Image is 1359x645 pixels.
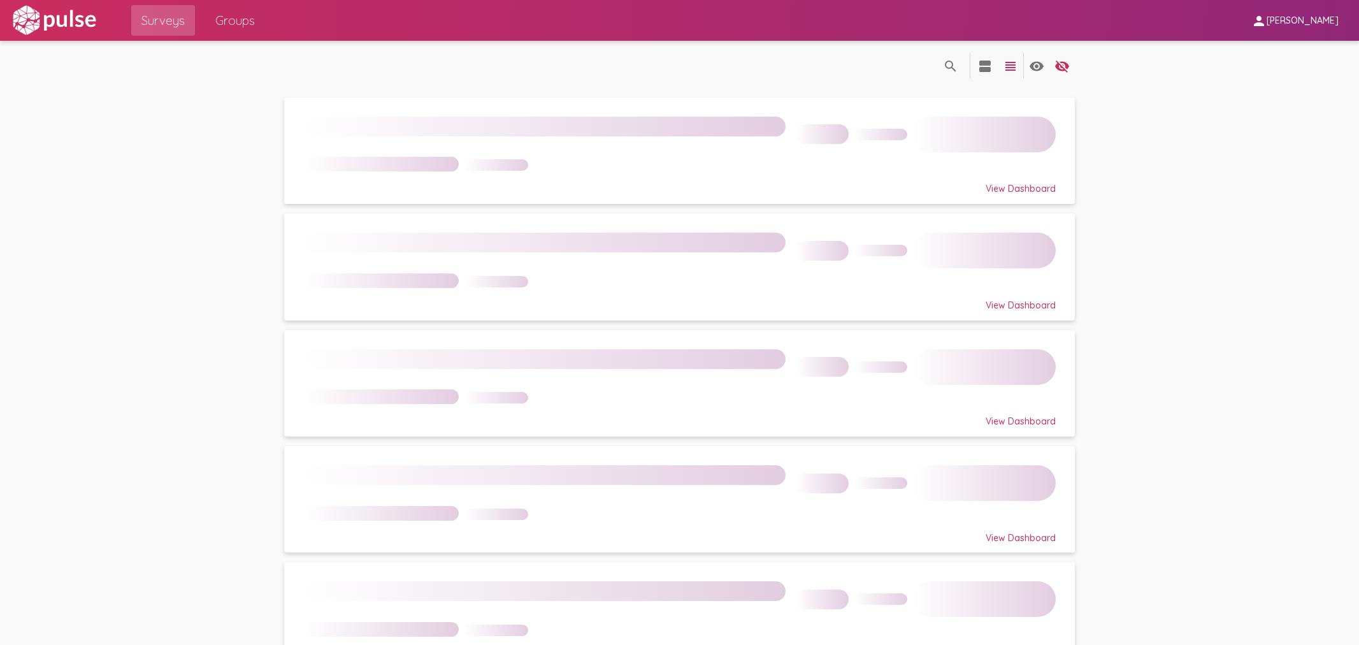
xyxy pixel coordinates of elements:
mat-icon: language [977,59,993,74]
div: View Dashboard [303,521,1055,544]
button: language [938,53,963,78]
span: [PERSON_NAME] [1267,15,1339,27]
button: language [998,53,1023,78]
mat-icon: language [943,59,958,74]
a: View Dashboard [284,214,1074,320]
div: View Dashboard [303,171,1055,194]
a: View Dashboard [284,330,1074,437]
button: [PERSON_NAME] [1241,8,1349,32]
mat-icon: person [1251,13,1267,29]
mat-icon: language [1029,59,1044,74]
mat-icon: language [1054,59,1070,74]
a: View Dashboard [284,446,1074,553]
span: Groups [215,9,255,32]
a: Groups [205,5,265,36]
button: language [1024,53,1049,78]
img: white-logo.svg [10,4,98,36]
div: View Dashboard [303,288,1055,311]
span: Surveys [141,9,185,32]
button: language [972,53,998,78]
a: Surveys [131,5,195,36]
a: View Dashboard [284,98,1074,204]
button: language [1049,53,1075,78]
div: View Dashboard [303,404,1055,427]
mat-icon: language [1003,59,1018,74]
